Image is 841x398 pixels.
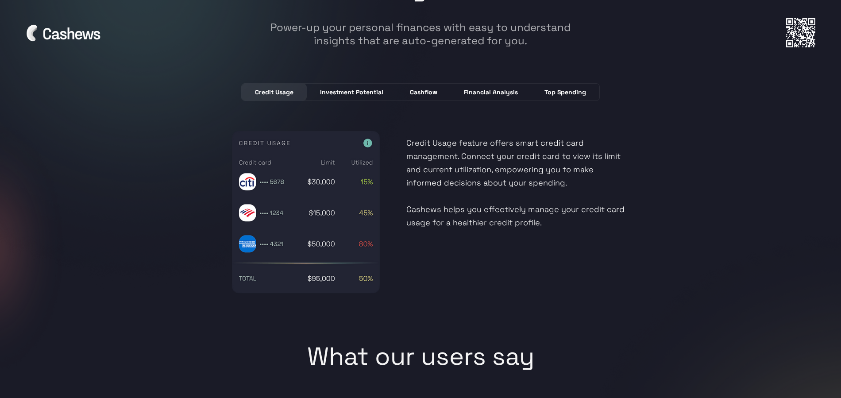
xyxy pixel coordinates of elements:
[255,88,293,97] div: Credit Usage
[464,88,518,97] div: Financial Analysis
[406,119,629,229] p: Credit Usage feature offers smart credit card management. Connect your credit card to view its li...
[410,88,437,97] div: Cashflow
[307,341,534,389] h1: What our users say
[320,88,383,97] div: Investment Potential
[544,88,586,97] div: Top Spending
